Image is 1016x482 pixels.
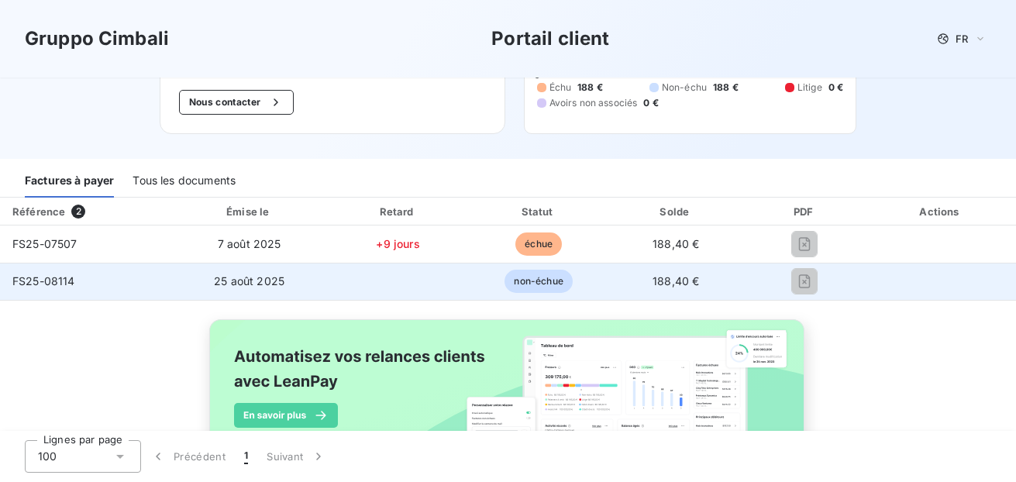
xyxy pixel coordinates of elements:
[549,96,638,110] span: Avoirs non associés
[25,25,169,53] h3: Gruppo Cimbali
[653,237,699,250] span: 188,40 €
[235,440,257,473] button: 1
[12,274,75,287] span: FS25-08114
[179,90,294,115] button: Nous contacter
[25,165,114,198] div: Factures à payer
[828,81,843,95] span: 0 €
[141,440,235,473] button: Précédent
[12,205,65,218] div: Référence
[797,81,822,95] span: Litige
[515,232,562,256] span: échue
[577,81,603,95] span: 188 €
[472,204,604,219] div: Statut
[611,204,741,219] div: Solde
[71,205,85,219] span: 2
[175,204,324,219] div: Émise le
[376,237,419,250] span: +9 jours
[662,81,707,95] span: Non-échu
[549,81,572,95] span: Échu
[713,81,739,95] span: 188 €
[653,274,699,287] span: 188,40 €
[505,270,572,293] span: non-échue
[214,274,284,287] span: 25 août 2025
[244,449,248,464] span: 1
[330,204,467,219] div: Retard
[38,449,57,464] span: 100
[257,440,336,473] button: Suivant
[12,237,77,250] span: FS25-07507
[747,204,863,219] div: PDF
[491,25,609,53] h3: Portail client
[869,204,1013,219] div: Actions
[956,33,968,45] span: FR
[133,165,236,198] div: Tous les documents
[218,237,281,250] span: 7 août 2025
[643,96,658,110] span: 0 €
